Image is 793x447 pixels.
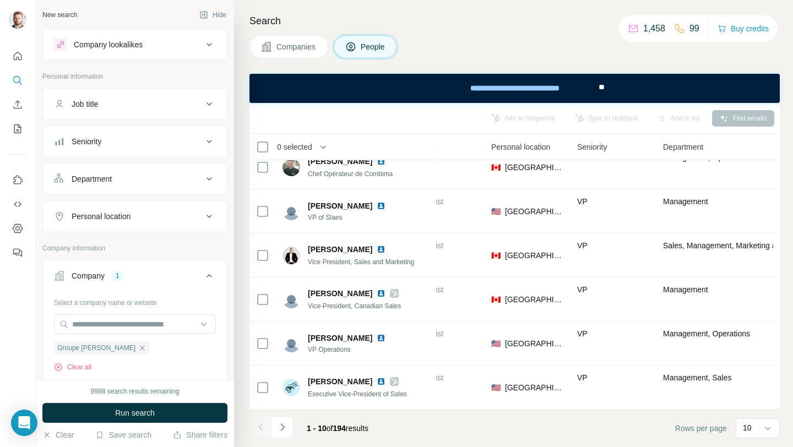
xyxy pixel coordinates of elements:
button: Company1 [43,263,227,293]
span: 1 - 10 [307,424,327,433]
span: 194 [333,424,346,433]
span: VP Operations [308,345,390,355]
span: [PERSON_NAME] [308,200,372,211]
span: Groupe [PERSON_NAME] [57,343,135,353]
span: [PERSON_NAME] [308,288,372,299]
span: Run search [115,407,155,418]
span: [PERSON_NAME] [308,156,372,167]
button: Save search [95,429,151,440]
button: Buy credits [718,21,769,36]
span: Department [663,141,703,152]
span: People [361,41,386,52]
button: My lists [9,119,26,139]
button: Use Surfe on LinkedIn [9,170,26,190]
span: Vice-President, Canadian Sales [308,302,401,310]
span: 🇺🇸 [491,338,501,349]
img: LinkedIn logo [377,377,385,386]
span: 🇺🇸 [491,382,501,393]
span: [GEOGRAPHIC_DATA] [505,382,564,393]
button: Hide [192,7,234,23]
span: Management, Sales [663,373,732,382]
img: LinkedIn logo [377,201,385,210]
div: Company lookalikes [74,39,143,50]
img: Avatar [9,11,26,29]
span: Companies [276,41,317,52]
span: 0 selected [277,141,312,152]
button: Clear [42,429,74,440]
span: VP [577,329,588,338]
span: of [327,424,333,433]
span: [GEOGRAPHIC_DATA] [505,162,564,173]
button: Dashboard [9,219,26,238]
button: Clear all [54,362,91,372]
span: Executive Vice-President of Sales [308,390,407,398]
button: Navigate to next page [271,416,294,438]
img: Avatar [283,203,300,220]
span: [PERSON_NAME] [308,332,372,344]
img: LinkedIn logo [377,289,385,298]
img: Avatar [283,159,300,176]
h4: Search [249,13,780,29]
img: Avatar [283,247,300,264]
span: results [307,424,368,433]
span: 🇨🇦 [491,162,501,173]
span: VP of Slaes [308,212,390,222]
div: Seniority [72,136,101,147]
span: [PERSON_NAME] [308,244,372,255]
div: Job title [72,99,98,110]
span: VP [577,373,588,382]
span: Management, Operations [663,329,750,338]
div: Company [72,270,105,281]
span: 🇨🇦 [491,250,501,261]
div: Personal location [72,211,131,222]
img: LinkedIn logo [377,334,385,342]
button: Company lookalikes [43,31,227,58]
button: Run search [42,403,227,423]
p: Personal information [42,72,227,81]
button: Enrich CSV [9,95,26,115]
button: Job title [43,91,227,117]
span: Vice President, Sales and Marketing [308,258,414,266]
span: [GEOGRAPHIC_DATA] [505,250,564,261]
span: VP [577,285,588,294]
button: Feedback [9,243,26,263]
span: Seniority [577,141,607,152]
span: [GEOGRAPHIC_DATA] [505,206,564,217]
div: Open Intercom Messenger [11,410,37,436]
span: Management [663,285,708,294]
button: Use Surfe API [9,194,26,214]
img: LinkedIn logo [377,245,385,254]
img: LinkedIn logo [377,157,385,166]
button: Quick start [9,46,26,66]
div: 1 [111,271,124,281]
span: Rows per page [675,423,727,434]
span: Chef Opérateur de Combima [308,170,393,178]
img: Avatar [283,379,300,396]
span: [GEOGRAPHIC_DATA] [505,294,564,305]
img: Avatar [283,335,300,352]
div: New search [42,10,77,20]
button: Department [43,166,227,192]
img: Avatar [283,291,300,308]
span: Management [663,197,708,206]
div: 9988 search results remaining [91,386,180,396]
span: [PERSON_NAME] [308,376,372,387]
p: 1,458 [643,22,665,35]
div: Select a company name or website [54,293,216,308]
button: Seniority [43,128,227,155]
p: 99 [689,22,699,35]
p: 10 [743,422,752,433]
p: Company information [42,243,227,253]
span: 🇨🇦 [491,294,501,305]
iframe: Banner [249,74,780,103]
span: VP [577,241,588,250]
span: [GEOGRAPHIC_DATA] [505,338,564,349]
span: Personal location [491,141,550,152]
span: VP [577,197,588,206]
span: 🇺🇸 [491,206,501,217]
div: Department [72,173,112,184]
button: Personal location [43,203,227,230]
button: Share filters [173,429,227,440]
button: Search [9,70,26,90]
